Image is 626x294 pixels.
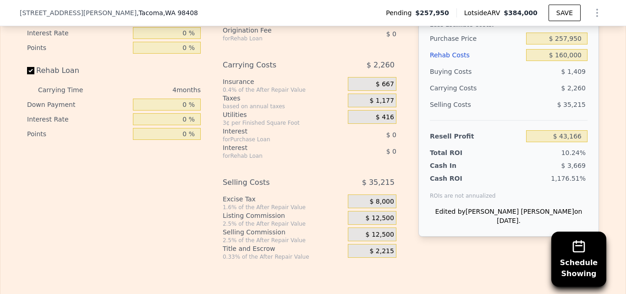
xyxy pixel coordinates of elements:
[369,97,394,105] span: $ 1,177
[223,194,344,204] div: Excise Tax
[367,57,395,73] span: $ 2,260
[415,8,449,17] span: $257,950
[430,96,522,113] div: Selling Costs
[430,174,496,183] div: Cash ROI
[223,253,344,261] div: 0.33% of the After Repair Value
[430,183,496,200] div: ROIs are not annualized
[386,131,396,139] span: $ 0
[223,127,325,136] div: Interest
[27,26,129,40] div: Interest Rate
[101,83,201,97] div: 4 months
[223,152,325,160] div: for Rehab Loan
[362,174,395,191] span: $ 35,215
[223,244,344,253] div: Title and Escrow
[430,128,522,144] div: Resell Profit
[223,143,325,152] div: Interest
[27,97,129,112] div: Down Payment
[27,112,129,127] div: Interest Rate
[163,9,198,17] span: , WA 98408
[504,9,538,17] span: $384,000
[376,80,394,89] span: $ 667
[223,77,344,86] div: Insurance
[430,47,522,63] div: Rehab Costs
[27,127,129,141] div: Points
[430,161,487,170] div: Cash In
[223,94,344,103] div: Taxes
[223,35,325,42] div: for Rehab Loan
[369,247,394,255] span: $ 2,215
[223,211,344,220] div: Listing Commission
[223,204,344,211] div: 1.6% of the After Repair Value
[430,148,487,157] div: Total ROI
[430,80,487,96] div: Carrying Costs
[551,232,606,287] button: ScheduleShowing
[223,57,325,73] div: Carrying Costs
[386,148,396,155] span: $ 0
[386,8,415,17] span: Pending
[223,174,325,191] div: Selling Costs
[27,40,129,55] div: Points
[223,86,344,94] div: 0.4% of the After Repair Value
[223,220,344,227] div: 2.5% of the After Repair Value
[223,110,344,119] div: Utilities
[369,198,394,206] span: $ 8,000
[223,136,325,143] div: for Purchase Loan
[549,5,581,21] button: SAVE
[137,8,198,17] span: , Tacoma
[386,30,396,38] span: $ 0
[27,67,34,74] input: Rehab Loan
[430,63,522,80] div: Buying Costs
[561,68,586,75] span: $ 1,409
[376,113,394,122] span: $ 416
[223,26,325,35] div: Origination Fee
[20,8,137,17] span: [STREET_ADDRESS][PERSON_NAME]
[551,175,586,182] span: 1,176.51%
[430,207,588,225] div: Edited by [PERSON_NAME] [PERSON_NAME] on [DATE].
[27,62,129,79] label: Rehab Loan
[557,101,586,108] span: $ 35,215
[366,231,394,239] span: $ 12,500
[561,84,586,92] span: $ 2,260
[464,8,504,17] span: Lotside ARV
[223,103,344,110] div: based on annual taxes
[366,214,394,222] span: $ 12,500
[223,119,344,127] div: 3¢ per Finished Square Foot
[561,149,586,156] span: 10.24%
[38,83,98,97] div: Carrying Time
[223,237,344,244] div: 2.5% of the After Repair Value
[223,227,344,237] div: Selling Commission
[430,30,522,47] div: Purchase Price
[588,4,606,22] button: Show Options
[561,162,586,169] span: $ 3,669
